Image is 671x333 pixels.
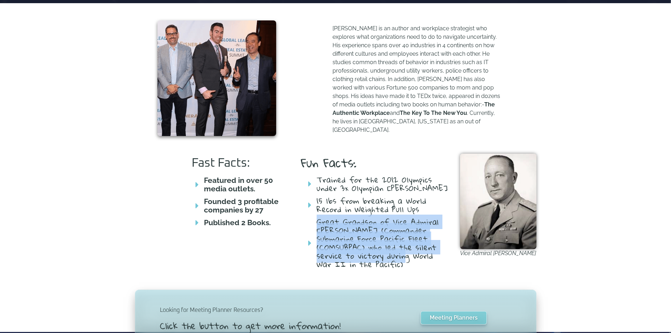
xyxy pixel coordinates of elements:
[333,24,501,134] p: [PERSON_NAME] is an author and workplace strategist who explores what organizations need to do to...
[315,218,449,269] span: Great Grandson of Vice Admiral [PERSON_NAME] (Commander Submarine Force Pacific Fleet (COMSUBPAC)...
[204,197,279,214] b: Founded 3 profitable companies by 27
[160,306,390,314] h2: Looking for Meeting Planner Resources?
[315,197,449,214] span: 15 lbs from breaking a World Record in Weighted Pull Ups
[315,175,449,192] span: Trained for the 2012 Olympics under 3x Olympian [PERSON_NAME]
[430,315,478,321] span: Meeting Planners
[421,311,487,325] a: Meeting Planners
[204,176,273,193] b: Featured in over 50 media outlets.
[460,249,536,258] figcaption: Vice Admiral [PERSON_NAME]
[301,157,449,168] h2: Fun Facts:
[204,218,271,227] b: Published 2 Books.
[192,157,287,169] h2: Fast Facts:
[160,321,390,330] h2: Click the button to get more information!
[400,110,467,116] b: The Key To The New You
